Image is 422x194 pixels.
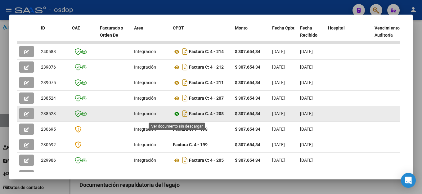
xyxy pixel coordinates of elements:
[300,142,313,147] span: [DATE]
[72,25,80,30] span: CAE
[232,21,270,49] datatable-header-cell: Monto
[272,25,294,30] span: Fecha Cpbt
[401,173,416,188] div: Open Intercom Messenger
[181,155,189,165] i: Descargar documento
[134,158,156,163] span: Integración
[272,49,285,54] span: [DATE]
[270,21,298,49] datatable-header-cell: Fecha Cpbt
[189,111,224,116] strong: Factura C: 4 - 208
[100,25,123,38] span: Facturado x Orden De
[300,96,313,101] span: [DATE]
[300,49,313,54] span: [DATE]
[134,80,156,85] span: Integración
[272,127,285,132] span: [DATE]
[375,25,400,38] span: Vencimiento Auditoría
[235,80,260,85] strong: $ 307.654,34
[272,111,285,116] span: [DATE]
[300,65,313,70] span: [DATE]
[189,158,224,163] strong: Factura C: 4 - 205
[173,25,184,30] span: CPBT
[41,158,56,163] span: 229986
[272,96,285,101] span: [DATE]
[173,127,208,132] strong: Factura C: 4 - 198
[132,21,170,49] datatable-header-cell: Area
[300,111,313,116] span: [DATE]
[189,65,224,70] strong: Factura C: 4 - 212
[235,127,260,132] strong: $ 307.654,34
[41,96,56,101] span: 238524
[134,142,156,147] span: Integración
[134,25,143,30] span: Area
[272,142,285,147] span: [DATE]
[41,25,45,30] span: ID
[235,158,260,163] strong: $ 307.654,34
[70,21,97,49] datatable-header-cell: CAE
[298,21,325,49] datatable-header-cell: Fecha Recibido
[181,109,189,119] i: Descargar documento
[235,49,260,54] strong: $ 307.654,34
[181,93,189,103] i: Descargar documento
[181,62,189,72] i: Descargar documento
[41,142,56,147] span: 230692
[300,80,313,85] span: [DATE]
[272,65,285,70] span: [DATE]
[372,21,400,49] datatable-header-cell: Vencimiento Auditoría
[235,96,260,101] strong: $ 307.654,34
[189,96,224,101] strong: Factura C: 4 - 207
[300,127,313,132] span: [DATE]
[235,142,260,147] strong: $ 307.654,34
[170,21,232,49] datatable-header-cell: CPBT
[134,96,156,101] span: Integración
[41,111,56,116] span: 238523
[41,80,56,85] span: 239075
[189,49,224,54] strong: Factura C: 4 - 214
[181,171,189,181] i: Descargar documento
[173,142,208,147] strong: Factura C: 4 - 199
[235,111,260,116] strong: $ 307.654,34
[272,158,285,163] span: [DATE]
[235,65,260,70] strong: $ 307.654,34
[38,21,70,49] datatable-header-cell: ID
[41,127,56,132] span: 230695
[325,21,372,49] datatable-header-cell: Hospital
[41,65,56,70] span: 239076
[134,65,156,70] span: Integración
[41,49,56,54] span: 240588
[300,25,317,38] span: Fecha Recibido
[134,127,156,132] span: Integración
[134,111,156,116] span: Integración
[189,80,224,85] strong: Factura C: 4 - 211
[134,49,156,54] span: Integración
[272,80,285,85] span: [DATE]
[328,25,345,30] span: Hospital
[181,78,189,88] i: Descargar documento
[235,25,248,30] span: Monto
[181,47,189,56] i: Descargar documento
[97,21,132,49] datatable-header-cell: Facturado x Orden De
[300,158,313,163] span: [DATE]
